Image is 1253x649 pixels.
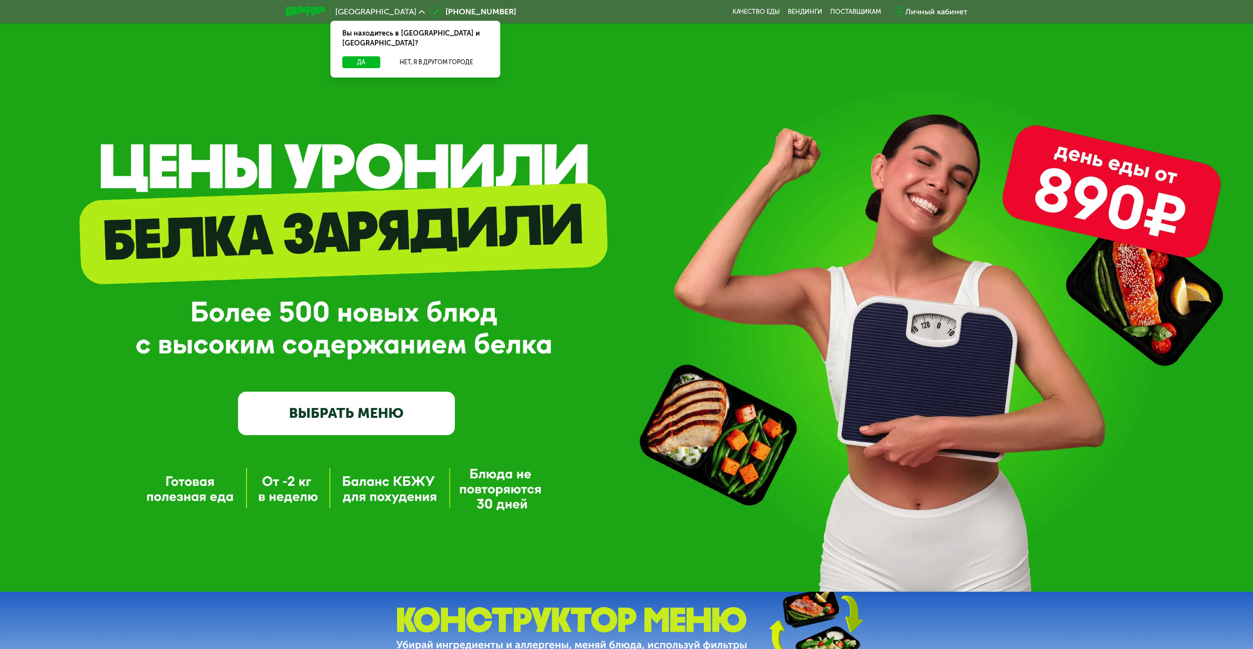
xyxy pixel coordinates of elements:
[732,8,780,16] a: Качество еды
[384,56,488,68] button: Нет, я в другом городе
[238,392,455,435] a: ВЫБРАТЬ МЕНЮ
[788,8,822,16] a: Вендинги
[330,21,500,56] div: Вы находитесь в [GEOGRAPHIC_DATA] и [GEOGRAPHIC_DATA]?
[905,6,968,18] div: Личный кабинет
[342,56,380,68] button: Да
[830,8,881,16] div: поставщикам
[430,6,516,18] a: [PHONE_NUMBER]
[335,8,416,16] span: [GEOGRAPHIC_DATA]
